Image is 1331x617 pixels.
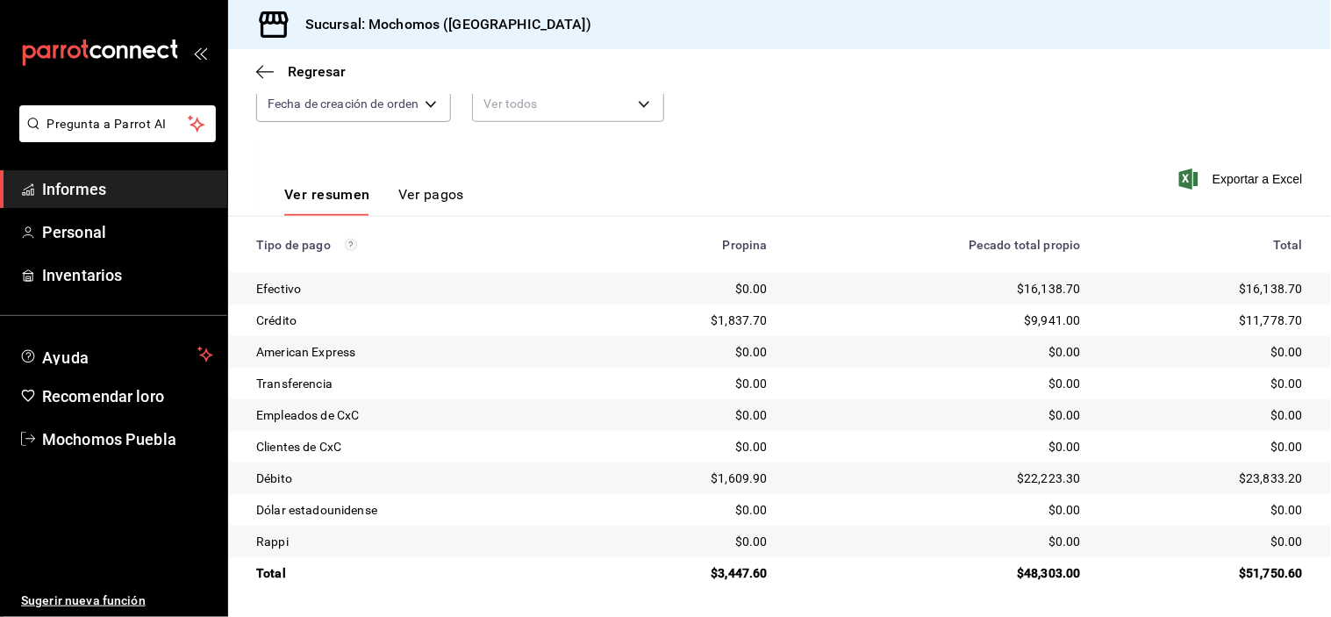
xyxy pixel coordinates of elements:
[268,97,419,111] font: Fecha de creación de orden
[1048,408,1081,422] font: $0.00
[42,180,106,198] font: Informes
[256,377,333,391] font: Transferencia
[256,345,355,359] font: American Express
[42,387,164,405] font: Recomendar loro
[1024,313,1080,327] font: $9,941.00
[1048,345,1081,359] font: $0.00
[735,534,768,549] font: $0.00
[256,63,346,80] button: Regresar
[711,566,767,580] font: $3,447.60
[1240,566,1304,580] font: $51,750.60
[735,440,768,454] font: $0.00
[1017,471,1081,485] font: $22,223.30
[256,408,359,422] font: Empleados de CxC
[1240,313,1304,327] font: $11,778.70
[1017,282,1081,296] font: $16,138.70
[1270,377,1303,391] font: $0.00
[1273,238,1303,252] font: Total
[1240,282,1304,296] font: $16,138.70
[256,503,377,517] font: Dólar estadounidense
[723,238,768,252] font: Propina
[256,238,331,252] font: Tipo de pago
[1048,440,1081,454] font: $0.00
[284,186,370,203] font: Ver resumen
[42,430,176,448] font: Mochomos Puebla
[735,503,768,517] font: $0.00
[735,282,768,296] font: $0.00
[256,282,301,296] font: Efectivo
[284,185,464,216] div: pestañas de navegación
[42,266,122,284] font: Inventarios
[1270,503,1303,517] font: $0.00
[256,566,286,580] font: Total
[42,348,89,367] font: Ayuda
[305,16,591,32] font: Sucursal: Mochomos ([GEOGRAPHIC_DATA])
[711,313,767,327] font: $1,837.70
[193,46,207,60] button: abrir_cajón_menú
[47,117,167,131] font: Pregunta a Parrot AI
[19,105,216,142] button: Pregunta a Parrot AI
[1048,377,1081,391] font: $0.00
[21,593,146,607] font: Sugerir nueva función
[711,471,767,485] font: $1,609.90
[483,97,537,111] font: Ver todos
[42,223,106,241] font: Personal
[1017,566,1081,580] font: $48,303.00
[12,127,216,146] a: Pregunta a Parrot AI
[1270,440,1303,454] font: $0.00
[1183,169,1303,190] button: Exportar a Excel
[256,471,292,485] font: Débito
[398,186,464,203] font: Ver pagos
[735,408,768,422] font: $0.00
[969,238,1081,252] font: Pecado total propio
[256,313,297,327] font: Crédito
[256,440,341,454] font: Clientes de CxC
[1240,471,1304,485] font: $23,833.20
[1048,503,1081,517] font: $0.00
[1270,408,1303,422] font: $0.00
[735,377,768,391] font: $0.00
[256,534,289,549] font: Rappi
[1213,172,1303,186] font: Exportar a Excel
[1270,345,1303,359] font: $0.00
[735,345,768,359] font: $0.00
[288,63,346,80] font: Regresar
[345,239,357,251] svg: Los pagos realizados con Pay y otras terminales son montos brutos.
[1270,534,1303,549] font: $0.00
[1048,534,1081,549] font: $0.00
